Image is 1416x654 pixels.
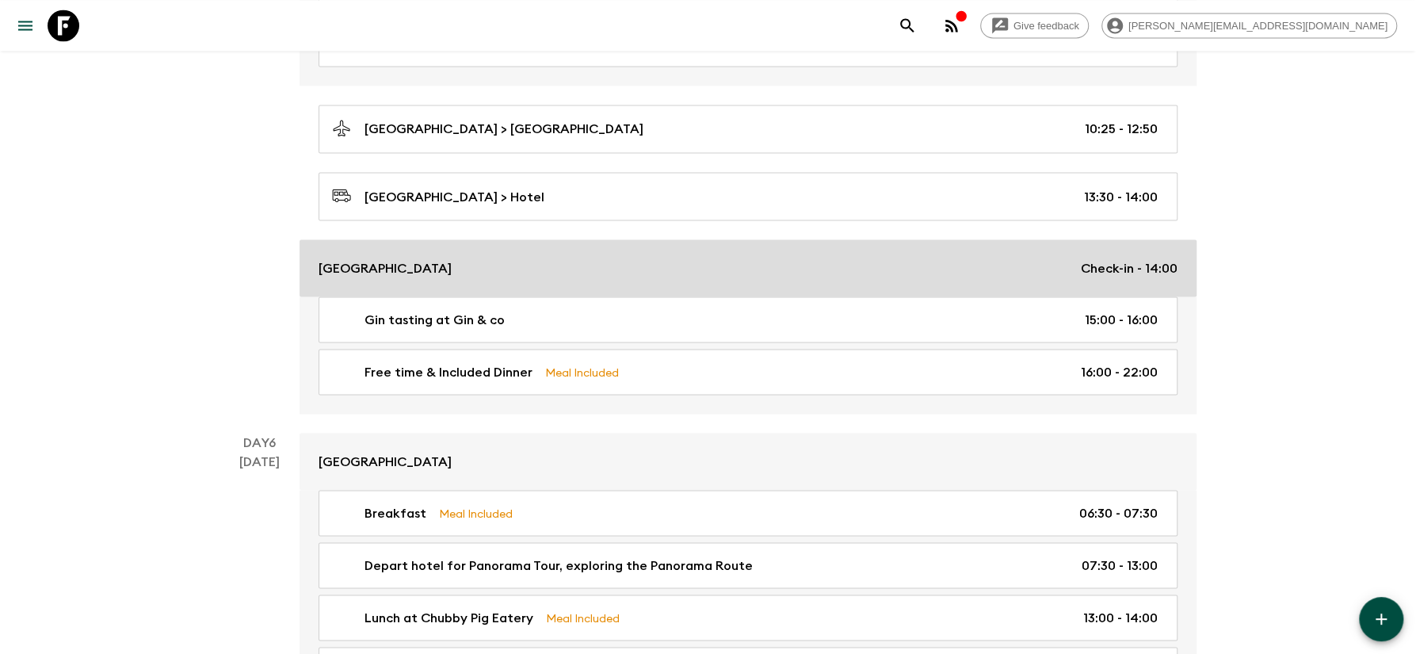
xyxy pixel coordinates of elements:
[546,609,620,626] p: Meal Included
[364,187,544,206] p: [GEOGRAPHIC_DATA] > Hotel
[10,10,41,41] button: menu
[1081,362,1158,381] p: 16:00 - 22:00
[1082,556,1158,575] p: 07:30 - 13:00
[364,556,753,575] p: Depart hotel for Panorama Tour, exploring the Panorama Route
[220,433,300,452] p: Day 6
[1085,310,1158,329] p: 15:00 - 16:00
[319,595,1177,641] a: Lunch at Chubby Pig EateryMeal Included13:00 - 14:00
[1101,13,1397,38] div: [PERSON_NAME][EMAIL_ADDRESS][DOMAIN_NAME]
[319,452,452,471] p: [GEOGRAPHIC_DATA]
[1084,187,1158,206] p: 13:30 - 14:00
[1079,503,1158,522] p: 06:30 - 07:30
[364,362,532,381] p: Free time & Included Dinner
[300,433,1197,490] a: [GEOGRAPHIC_DATA]
[319,542,1177,588] a: Depart hotel for Panorama Tour, exploring the Panorama Route07:30 - 13:00
[319,296,1177,342] a: Gin tasting at Gin & co15:00 - 16:00
[319,258,452,277] p: [GEOGRAPHIC_DATA]
[364,608,533,627] p: Lunch at Chubby Pig Eatery
[319,349,1177,395] a: Free time & Included DinnerMeal Included16:00 - 22:00
[1120,20,1396,32] span: [PERSON_NAME][EMAIL_ADDRESS][DOMAIN_NAME]
[891,10,923,41] button: search adventures
[1005,20,1088,32] span: Give feedback
[364,503,426,522] p: Breakfast
[364,120,643,139] p: [GEOGRAPHIC_DATA] > [GEOGRAPHIC_DATA]
[1085,120,1158,139] p: 10:25 - 12:50
[319,105,1177,153] a: [GEOGRAPHIC_DATA] > [GEOGRAPHIC_DATA]10:25 - 12:50
[1081,258,1177,277] p: Check-in - 14:00
[364,310,505,329] p: Gin tasting at Gin & co
[439,504,513,522] p: Meal Included
[980,13,1089,38] a: Give feedback
[319,490,1177,536] a: BreakfastMeal Included06:30 - 07:30
[300,239,1197,296] a: [GEOGRAPHIC_DATA]Check-in - 14:00
[545,363,619,381] p: Meal Included
[319,172,1177,220] a: [GEOGRAPHIC_DATA] > Hotel13:30 - 14:00
[1083,608,1158,627] p: 13:00 - 14:00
